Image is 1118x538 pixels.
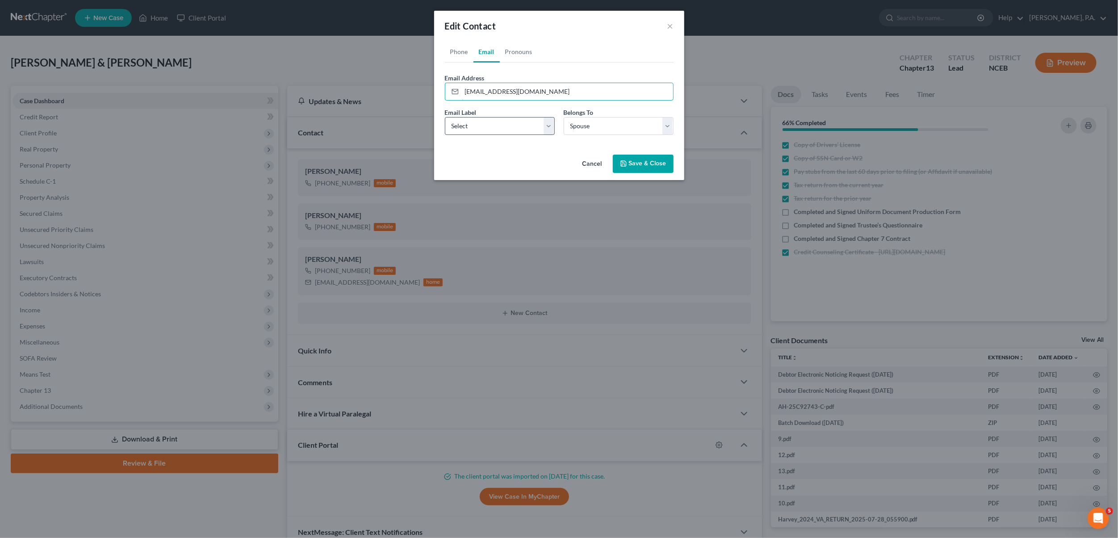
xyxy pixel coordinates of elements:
[462,83,673,100] input: Email Address
[445,21,496,31] span: Edit Contact
[1106,508,1113,515] span: 5
[445,108,477,117] label: Email Label
[445,73,485,83] label: Email Address
[500,41,538,63] a: Pronouns
[445,41,473,63] a: Phone
[564,109,594,116] span: Belongs To
[667,21,674,31] button: ×
[613,155,674,173] button: Save & Close
[575,156,609,173] button: Cancel
[473,41,500,63] a: Email
[1088,508,1109,529] iframe: Intercom live chat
